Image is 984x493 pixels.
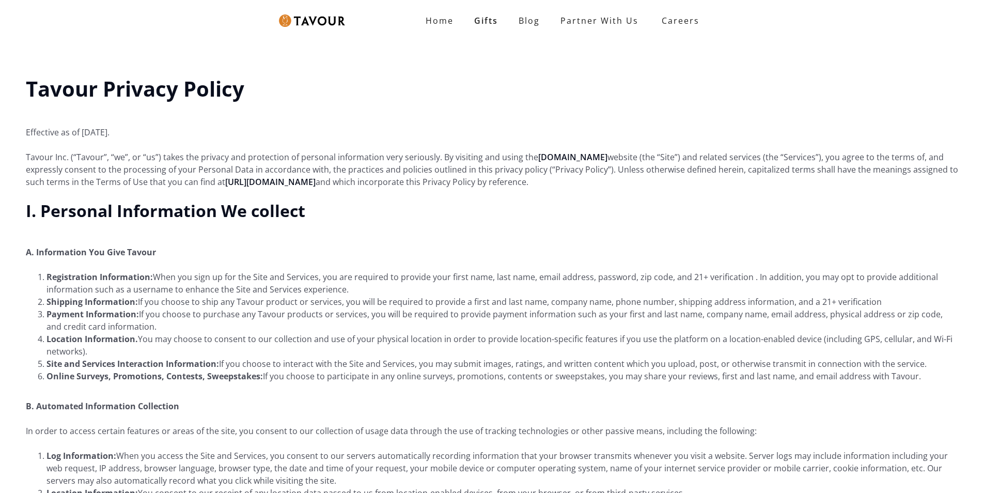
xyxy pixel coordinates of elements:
li: If you choose to ship any Tavour product or services, you will be required to provide a first and... [46,296,958,308]
strong: B. Automated Information Collection [26,400,179,412]
li: When you sign up for the Site and Services, you are required to provide your first name, last nam... [46,271,958,296]
li: If you choose to participate in any online surveys, promotions, contents or sweepstakes, you may ... [46,370,958,382]
a: Gifts [464,10,508,31]
strong: A. Information You Give Tavour [26,246,156,258]
strong: Online Surveys, Promotions, Contests, Sweepstakes: [46,371,263,382]
strong: Shipping Information: [46,296,138,307]
a: [URL][DOMAIN_NAME] [225,176,316,188]
strong: Registration Information: [46,271,153,283]
li: If you choose to interact with the Site and Services, you may submit images, ratings, and written... [46,358,958,370]
li: When you access the Site and Services, you consent to our servers automatically recording informa... [46,450,958,487]
a: Careers [649,6,707,35]
strong: Location Information. [46,333,138,345]
strong: Site and Services Interaction Information: [46,358,219,369]
p: Tavour Inc. (“Tavour”, “we”, or “us”) takes the privacy and protection of personal information ve... [26,151,958,188]
li: You may choose to consent to our collection and use of your physical location in order to provide... [46,333,958,358]
a: Blog [508,10,550,31]
strong: Careers [662,10,699,31]
a: Partner With Us [550,10,649,31]
a: [DOMAIN_NAME] [538,151,607,163]
a: Home [415,10,464,31]
strong: Payment Information: [46,309,139,320]
p: Effective as of [DATE]. [26,114,958,138]
li: If you choose to purchase any Tavour products or services, you will be required to provide paymen... [46,308,958,333]
strong: Tavour Privacy Policy [26,74,244,103]
strong: Log Information: [46,450,116,461]
strong: Home [426,15,454,26]
strong: I. Personal Information We collect [26,199,305,222]
p: In order to access certain features or areas of the site, you consent to our collection of usage ... [26,425,958,437]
